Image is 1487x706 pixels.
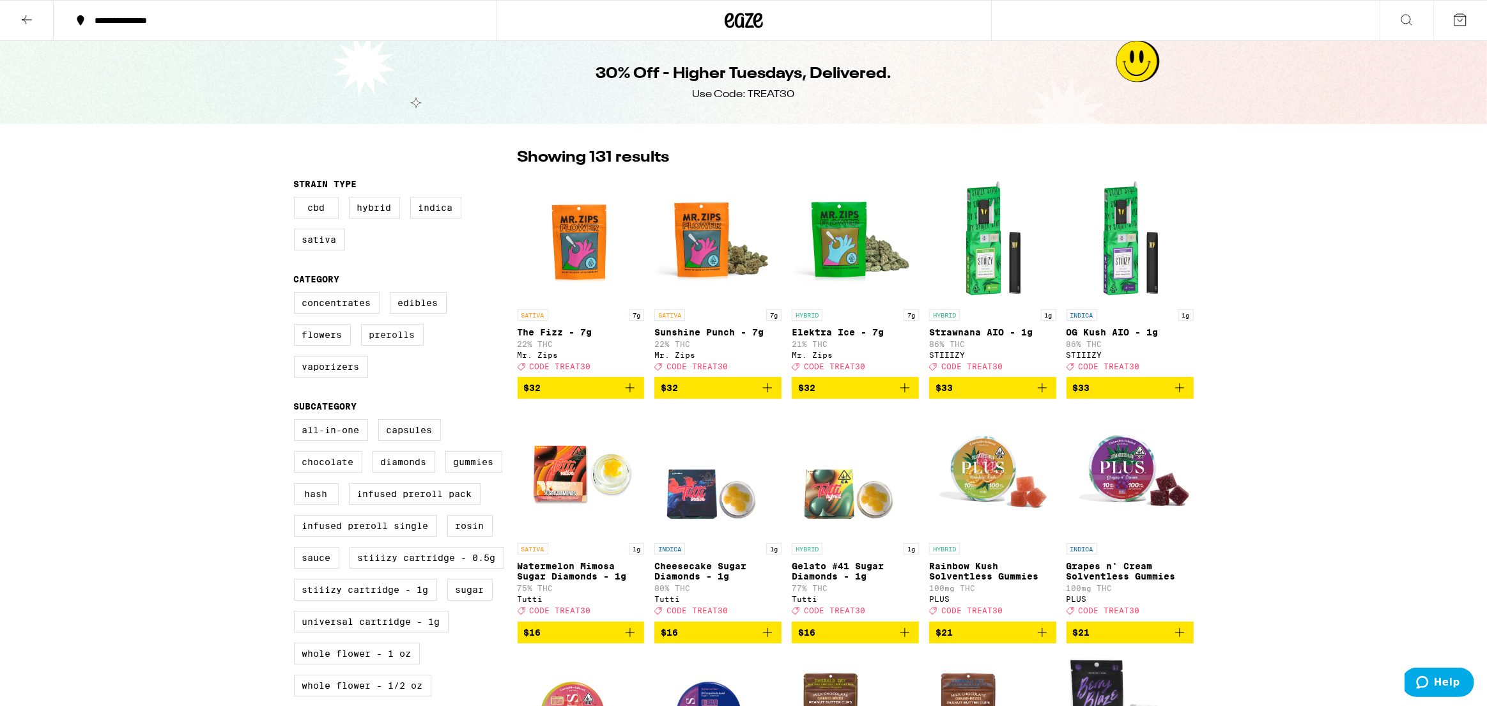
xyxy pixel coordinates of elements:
[929,351,1056,359] div: STIIIZY
[629,543,644,555] p: 1g
[596,63,891,85] h1: 30% Off - Higher Tuesdays, Delivered.
[294,179,357,189] legend: Strain Type
[929,543,960,555] p: HYBRID
[349,197,400,219] label: Hybrid
[929,622,1056,643] button: Add to bag
[654,309,685,321] p: SATIVA
[929,377,1056,399] button: Add to bag
[654,595,782,603] div: Tutti
[661,627,678,638] span: $16
[294,229,345,250] label: Sativa
[929,409,1056,537] img: PLUS - Rainbow Kush Solventless Gummies
[518,327,645,337] p: The Fizz - 7g
[792,584,919,592] p: 77% THC
[294,547,339,569] label: Sauce
[1041,309,1056,321] p: 1g
[1178,309,1194,321] p: 1g
[294,324,351,346] label: Flowers
[792,409,919,621] a: Open page for Gelato #41 Sugar Diamonds - 1g from Tutti
[804,362,865,371] span: CODE TREAT30
[518,340,645,348] p: 22% THC
[1067,584,1194,592] p: 100mg THC
[936,627,953,638] span: $21
[929,595,1056,603] div: PLUS
[1067,377,1194,399] button: Add to bag
[792,351,919,359] div: Mr. Zips
[294,274,340,284] legend: Category
[654,351,782,359] div: Mr. Zips
[766,543,782,555] p: 1g
[904,543,919,555] p: 1g
[294,292,380,314] label: Concentrates
[792,622,919,643] button: Add to bag
[518,309,548,321] p: SATIVA
[518,584,645,592] p: 75% THC
[654,584,782,592] p: 80% THC
[792,340,919,348] p: 21% THC
[1067,327,1194,337] p: OG Kush AIO - 1g
[929,340,1056,348] p: 86% THC
[792,377,919,399] button: Add to bag
[1067,543,1097,555] p: INDICA
[294,611,449,633] label: Universal Cartridge - 1g
[294,675,431,696] label: Whole Flower - 1/2 oz
[798,383,815,393] span: $32
[929,175,1056,377] a: Open page for Strawnana AIO - 1g from STIIIZY
[518,147,670,169] p: Showing 131 results
[447,579,493,601] label: Sugar
[350,547,504,569] label: STIIIZY Cartridge - 0.5g
[518,175,645,303] img: Mr. Zips - The Fizz - 7g
[804,607,865,615] span: CODE TREAT30
[929,309,960,321] p: HYBRID
[349,483,481,505] label: Infused Preroll Pack
[1067,351,1194,359] div: STIIIZY
[294,579,437,601] label: STIIIZY Cartridge - 1g
[530,607,591,615] span: CODE TREAT30
[941,362,1003,371] span: CODE TREAT30
[518,561,645,581] p: Watermelon Mimosa Sugar Diamonds - 1g
[654,409,782,537] img: Tutti - Cheesecake Sugar Diamonds - 1g
[410,197,461,219] label: Indica
[1067,561,1194,581] p: Grapes n' Cream Solventless Gummies
[629,309,644,321] p: 7g
[654,175,782,377] a: Open page for Sunshine Punch - 7g from Mr. Zips
[294,419,368,441] label: All-In-One
[936,383,953,393] span: $33
[798,627,815,638] span: $16
[792,409,919,537] img: Tutti - Gelato #41 Sugar Diamonds - 1g
[693,88,795,102] div: Use Code: TREAT30
[929,327,1056,337] p: Strawnana AIO - 1g
[792,561,919,581] p: Gelato #41 Sugar Diamonds - 1g
[1079,362,1140,371] span: CODE TREAT30
[445,451,502,473] label: Gummies
[518,409,645,537] img: Tutti - Watermelon Mimosa Sugar Diamonds - 1g
[654,622,782,643] button: Add to bag
[294,451,362,473] label: Chocolate
[792,309,822,321] p: HYBRID
[1067,309,1097,321] p: INDICA
[1067,175,1194,303] img: STIIIZY - OG Kush AIO - 1g
[518,409,645,621] a: Open page for Watermelon Mimosa Sugar Diamonds - 1g from Tutti
[929,175,1056,303] img: STIIIZY - Strawnana AIO - 1g
[518,377,645,399] button: Add to bag
[1405,668,1474,700] iframe: Opens a widget where you can find more information
[1067,622,1194,643] button: Add to bag
[792,595,919,603] div: Tutti
[361,324,424,346] label: Prerolls
[1073,383,1090,393] span: $33
[294,643,420,664] label: Whole Flower - 1 oz
[766,309,782,321] p: 7g
[524,627,541,638] span: $16
[929,584,1056,592] p: 100mg THC
[1067,595,1194,603] div: PLUS
[1067,409,1194,537] img: PLUS - Grapes n' Cream Solventless Gummies
[518,351,645,359] div: Mr. Zips
[941,607,1003,615] span: CODE TREAT30
[447,515,493,537] label: Rosin
[792,175,919,377] a: Open page for Elektra Ice - 7g from Mr. Zips
[792,175,919,303] img: Mr. Zips - Elektra Ice - 7g
[294,515,437,537] label: Infused Preroll Single
[1073,627,1090,638] span: $21
[654,409,782,621] a: Open page for Cheesecake Sugar Diamonds - 1g from Tutti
